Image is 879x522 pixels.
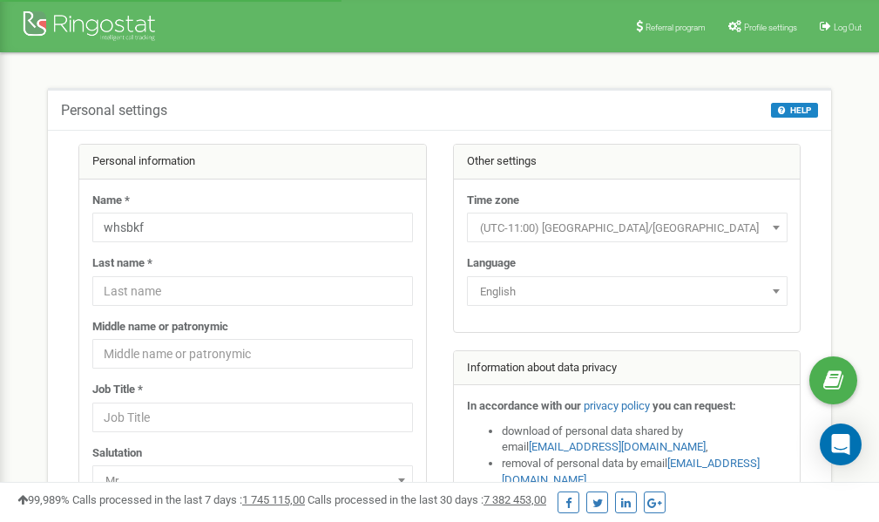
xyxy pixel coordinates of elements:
label: Last name * [92,255,152,272]
strong: In accordance with our [467,399,581,412]
span: English [467,276,788,306]
span: English [473,280,781,304]
div: Other settings [454,145,801,180]
span: Mr. [98,469,407,493]
a: privacy policy [584,399,650,412]
span: Referral program [646,23,706,32]
span: Mr. [92,465,413,495]
label: Language [467,255,516,272]
label: Job Title * [92,382,143,398]
li: removal of personal data by email , [502,456,788,488]
span: Log Out [834,23,862,32]
a: [EMAIL_ADDRESS][DOMAIN_NAME] [529,440,706,453]
div: Open Intercom Messenger [820,424,862,465]
u: 1 745 115,00 [242,493,305,506]
input: Job Title [92,403,413,432]
span: Profile settings [744,23,797,32]
div: Information about data privacy [454,351,801,386]
label: Name * [92,193,130,209]
span: Calls processed in the last 7 days : [72,493,305,506]
input: Last name [92,276,413,306]
div: Personal information [79,145,426,180]
label: Time zone [467,193,519,209]
strong: you can request: [652,399,736,412]
button: HELP [771,103,818,118]
span: (UTC-11:00) Pacific/Midway [467,213,788,242]
span: 99,989% [17,493,70,506]
li: download of personal data shared by email , [502,424,788,456]
span: (UTC-11:00) Pacific/Midway [473,216,781,241]
span: Calls processed in the last 30 days : [308,493,546,506]
label: Salutation [92,445,142,462]
input: Name [92,213,413,242]
u: 7 382 453,00 [483,493,546,506]
label: Middle name or patronymic [92,319,228,336]
h5: Personal settings [61,103,167,119]
input: Middle name or patronymic [92,339,413,369]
